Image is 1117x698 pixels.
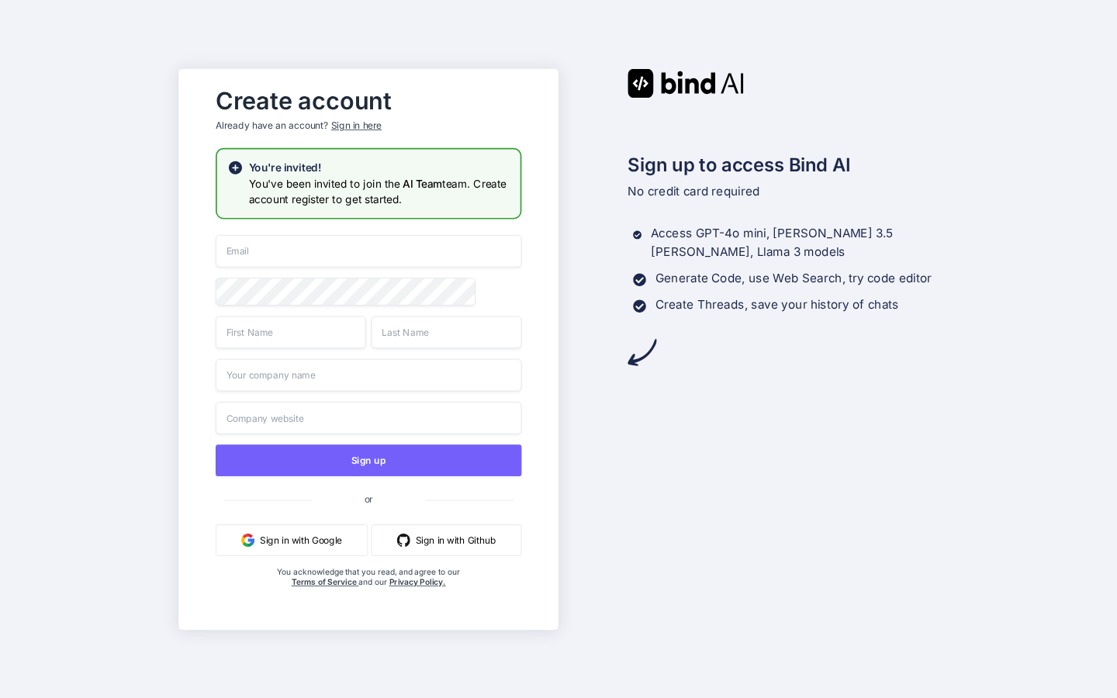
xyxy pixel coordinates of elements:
img: google [241,533,254,546]
p: Already have an account? [216,119,521,132]
h2: Create account [216,90,521,111]
span: or [312,482,426,515]
button: Sign in with Google [216,524,368,556]
input: Company website [216,401,521,434]
img: Bind AI logo [628,68,744,97]
button: Sign up [216,444,521,476]
input: First Name [216,316,366,348]
h3: You've been invited to join the team. Create account register to get started. [249,175,510,207]
input: Your company name [216,358,521,391]
input: Email [216,235,521,268]
img: arrow [628,337,656,366]
img: github [397,533,410,546]
span: AI Team [403,177,442,190]
button: Sign in with Github [372,524,522,556]
h2: You're invited! [249,160,510,175]
div: Sign in here [331,119,382,132]
a: Privacy Policy. [389,577,446,587]
div: You acknowledge that you read, and agree to our and our [267,566,471,619]
input: Last Name [372,316,522,348]
a: Terms of Service [292,577,359,587]
p: Create Threads, save your history of chats [655,295,899,314]
h2: Sign up to access Bind AI [628,150,938,178]
p: Access GPT-4o mini, [PERSON_NAME] 3.5 [PERSON_NAME], Llama 3 models [651,224,939,261]
p: No credit card required [628,182,938,201]
p: Generate Code, use Web Search, try code editor [655,269,932,288]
